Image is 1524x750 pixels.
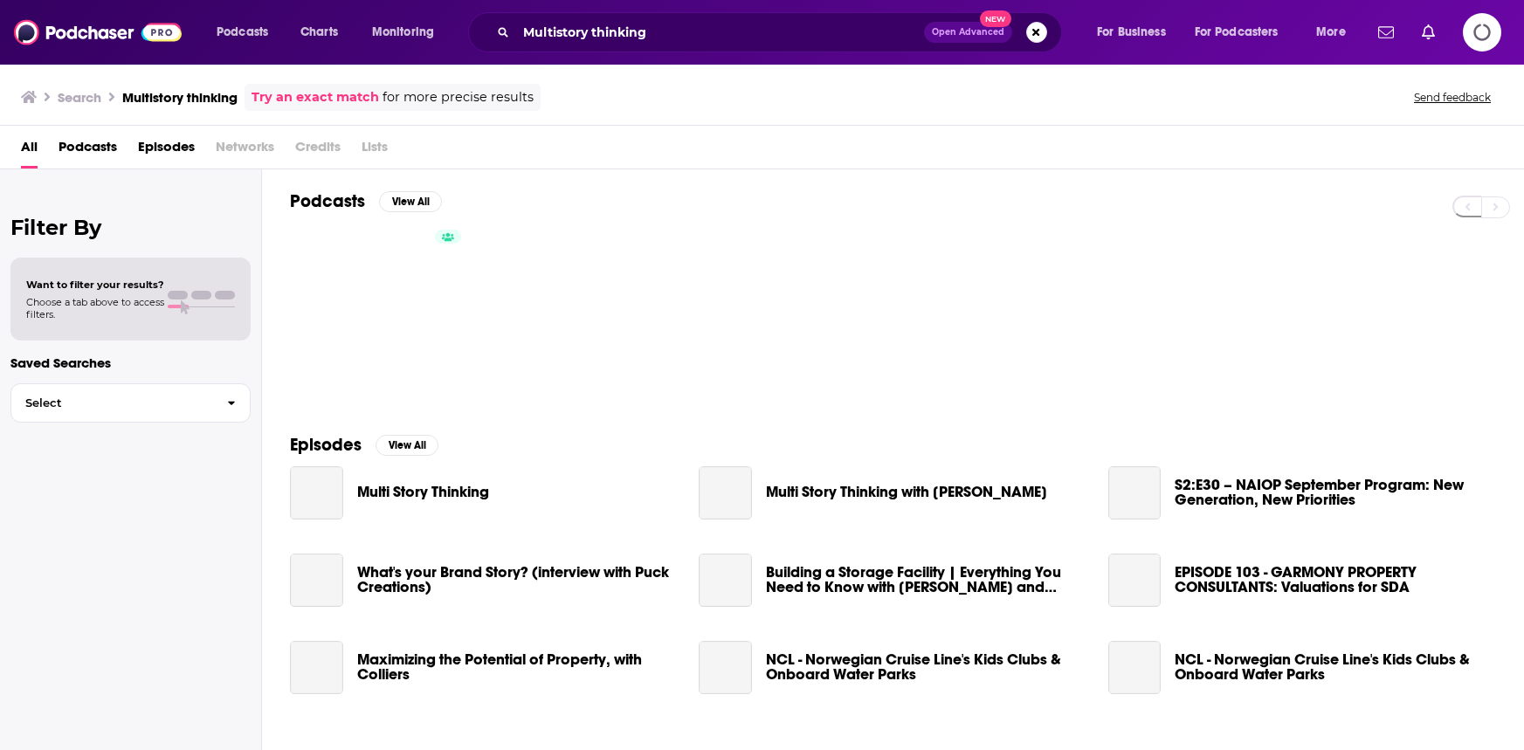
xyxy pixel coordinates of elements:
[122,89,238,106] h3: Multistory thinking
[10,215,251,240] h2: Filter By
[1409,90,1496,105] button: Send feedback
[290,190,442,212] a: PodcastsView All
[1463,13,1501,52] span: Logging in
[766,565,1087,595] span: Building a Storage Facility | Everything You Need to Know with [PERSON_NAME] and [PERSON_NAME] fr...
[1108,466,1162,519] a: S2:E30 – NAIOP September Program: New Generation, New Priorities
[1108,554,1162,607] a: EPISODE 103 - GARMONY PROPERTY CONSULTANTS: Valuations for SDA
[766,565,1087,595] a: Building a Storage Facility | Everything You Need to Know with Hamish and Scotty from Forge Build...
[10,354,251,371] p: Saved Searches
[1195,20,1279,45] span: For Podcasters
[217,20,268,45] span: Podcasts
[1316,20,1346,45] span: More
[372,20,434,45] span: Monitoring
[699,466,752,519] a: Multi Story Thinking with Jonathan Forster
[138,133,195,169] a: Episodes
[379,191,442,212] button: View All
[289,18,348,46] a: Charts
[58,89,101,106] h3: Search
[1371,17,1401,47] a: Show notifications dropdown
[11,397,213,409] span: Select
[14,16,182,49] img: Podchaser - Follow, Share and Rate Podcasts
[290,554,343,607] a: What's your Brand Story? (interview with Puck Creations)
[485,12,1079,52] div: Search podcasts, credits, & more...
[766,485,1047,499] span: Multi Story Thinking with [PERSON_NAME]
[1183,18,1304,46] button: open menu
[252,87,379,107] a: Try an exact match
[21,133,38,169] a: All
[290,641,343,694] a: Maximizing the Potential of Property, with Colliers
[295,133,341,169] span: Credits
[362,133,388,169] span: Lists
[1175,652,1496,682] a: NCL - Norwegian Cruise Line's Kids Clubs & Onboard Water Parks
[766,485,1047,499] a: Multi Story Thinking with Jonathan Forster
[924,22,1012,43] button: Open AdvancedNew
[300,20,338,45] span: Charts
[932,28,1004,37] span: Open Advanced
[216,133,274,169] span: Networks
[59,133,117,169] a: Podcasts
[357,652,679,682] a: Maximizing the Potential of Property, with Colliers
[376,435,438,456] button: View All
[26,279,164,291] span: Want to filter your results?
[1175,478,1496,507] a: S2:E30 – NAIOP September Program: New Generation, New Priorities
[1108,641,1162,694] a: NCL - Norwegian Cruise Line's Kids Clubs & Onboard Water Parks
[290,434,362,456] h2: Episodes
[290,466,343,519] a: Multi Story Thinking
[1304,18,1368,46] button: open menu
[1097,20,1166,45] span: For Business
[699,554,752,607] a: Building a Storage Facility | Everything You Need to Know with Hamish and Scotty from Forge Build...
[290,190,365,212] h2: Podcasts
[1085,18,1188,46] button: open menu
[357,565,679,595] a: What's your Brand Story? (interview with Puck Creations)
[26,296,164,320] span: Choose a tab above to access filters.
[10,383,251,423] button: Select
[699,641,752,694] a: NCL - Norwegian Cruise Line's Kids Clubs & Onboard Water Parks
[980,10,1011,27] span: New
[516,18,924,46] input: Search podcasts, credits, & more...
[1175,565,1496,595] a: EPISODE 103 - GARMONY PROPERTY CONSULTANTS: Valuations for SDA
[204,18,291,46] button: open menu
[360,18,457,46] button: open menu
[1415,17,1442,47] a: Show notifications dropdown
[766,652,1087,682] a: NCL - Norwegian Cruise Line's Kids Clubs & Onboard Water Parks
[357,485,489,499] a: Multi Story Thinking
[383,87,534,107] span: for more precise results
[290,434,438,456] a: EpisodesView All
